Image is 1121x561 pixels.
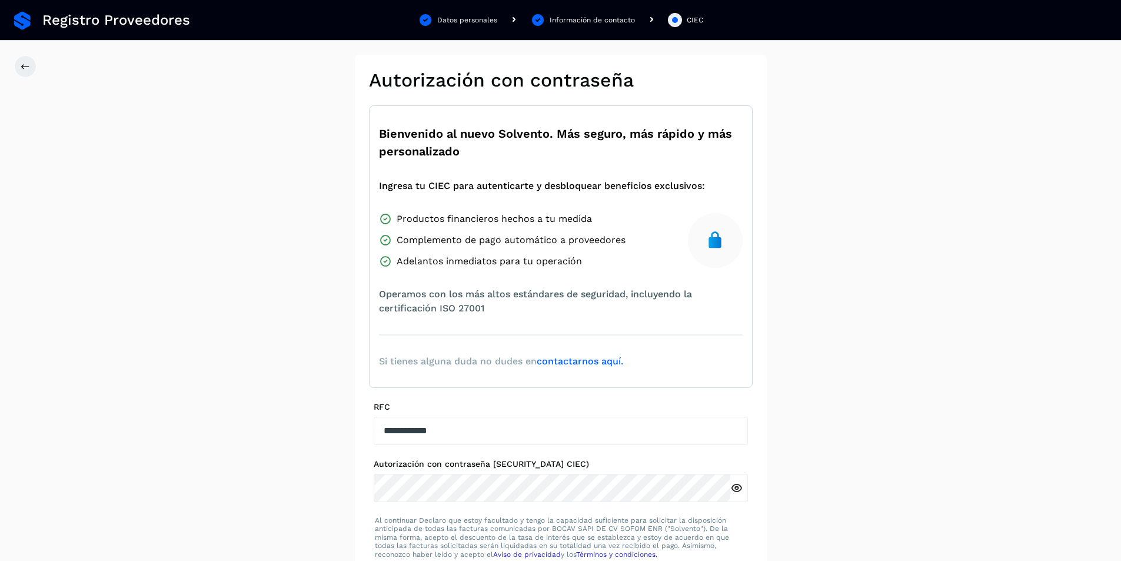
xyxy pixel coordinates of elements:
div: CIEC [687,15,703,25]
a: contactarnos aquí. [537,356,623,367]
span: Registro Proveedores [42,12,190,29]
span: Bienvenido al nuevo Solvento. Más seguro, más rápido y más personalizado [379,125,743,160]
span: Adelantos inmediatos para tu operación [397,254,582,268]
p: Al continuar Declaro que estoy facultado y tengo la capacidad suficiente para solicitar la dispos... [375,516,747,559]
label: RFC [374,402,748,412]
a: Términos y condiciones. [576,550,657,559]
label: Autorización con contraseña [SECURITY_DATA] CIEC) [374,459,748,469]
div: Datos personales [437,15,497,25]
a: Aviso de privacidad [493,550,561,559]
h2: Autorización con contraseña [369,69,753,91]
img: secure [706,231,724,250]
span: Productos financieros hechos a tu medida [397,212,592,226]
span: Si tienes alguna duda no dudes en [379,354,623,369]
div: Información de contacto [550,15,635,25]
span: Complemento de pago automático a proveedores [397,233,626,247]
span: Operamos con los más altos estándares de seguridad, incluyendo la certificación ISO 27001 [379,287,743,316]
span: Ingresa tu CIEC para autenticarte y desbloquear beneficios exclusivos: [379,179,705,193]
